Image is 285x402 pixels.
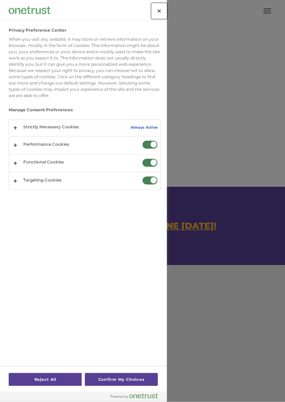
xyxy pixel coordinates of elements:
h3: Manage Consent Preferences [9,107,161,116]
a: Powered by OneTrust Opens in a new Tab [111,393,163,402]
div: When you visit any website, it may store or retrieve information on your browser, mostly in the f... [9,36,161,99]
img: Company Logo [9,7,50,14]
div: Company Logo [9,3,50,17]
img: Powered by OneTrust Opens in a new Tab [111,393,158,399]
button: Close [152,3,167,19]
h2: Privacy Preference Center [9,28,66,33]
button: Confirm My Choices [85,373,158,386]
button: Reject All [9,373,82,386]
